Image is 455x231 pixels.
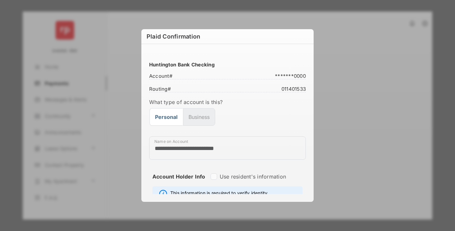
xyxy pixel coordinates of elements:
[220,173,286,180] label: Use resident's information
[141,29,314,44] h6: Plaid Confirmation
[279,86,306,91] span: 011401533
[149,99,306,105] label: What type of account is this?
[170,190,269,198] span: This information is required to verify identity.
[152,173,205,191] strong: Account Holder Info
[149,108,183,126] button: Personal
[149,62,306,68] h3: Huntington Bank Checking
[149,73,175,78] span: Account #
[183,108,215,126] button: Business
[149,86,173,91] span: Routing #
